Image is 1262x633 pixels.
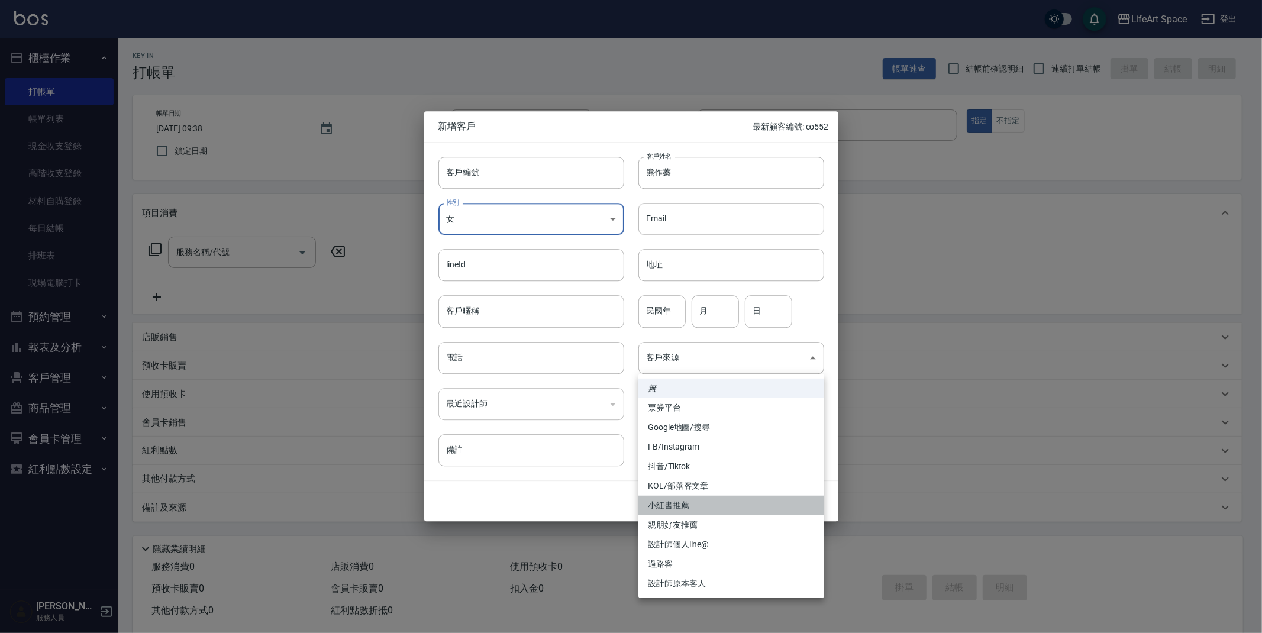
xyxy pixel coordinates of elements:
li: 親朋好友推薦 [638,515,824,535]
li: 設計師原本客人 [638,574,824,593]
li: 抖音/Tiktok [638,457,824,476]
li: 小紅書推薦 [638,496,824,515]
li: FB/Instagram [638,437,824,457]
em: 無 [648,382,656,395]
li: 設計師個人line@ [638,535,824,554]
li: 過路客 [638,554,824,574]
li: Google地圖/搜尋 [638,418,824,437]
li: KOL/部落客文章 [638,476,824,496]
li: 票券平台 [638,398,824,418]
